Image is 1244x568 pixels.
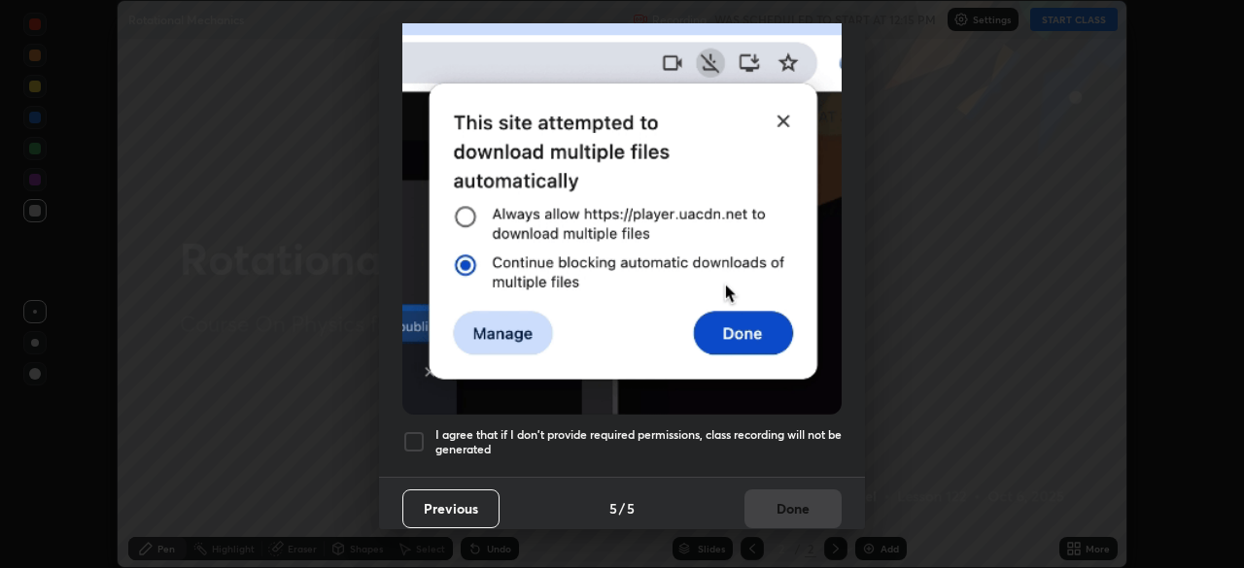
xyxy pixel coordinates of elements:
[619,498,625,518] h4: /
[402,489,500,528] button: Previous
[627,498,635,518] h4: 5
[609,498,617,518] h4: 5
[435,427,842,457] h5: I agree that if I don't provide required permissions, class recording will not be generated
